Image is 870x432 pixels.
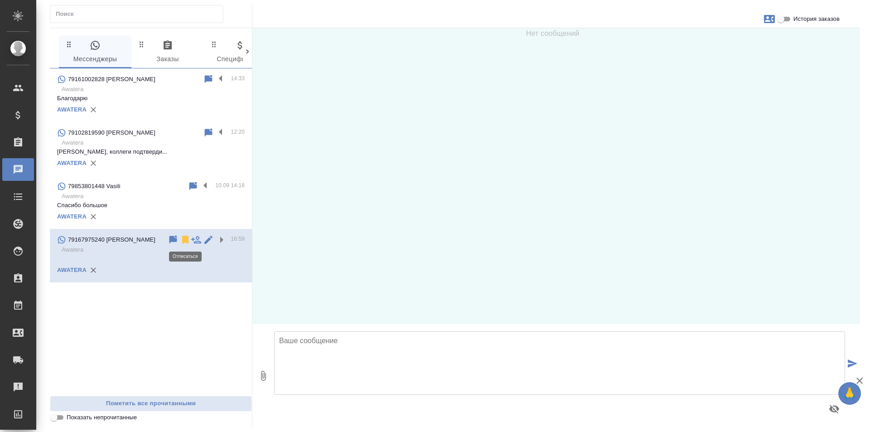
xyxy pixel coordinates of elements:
[87,103,100,116] button: Удалить привязку
[87,156,100,170] button: Удалить привязку
[87,210,100,223] button: Удалить привязку
[57,147,245,156] p: [PERSON_NAME], коллеги подтверди...
[67,413,137,422] span: Показать непрочитанные
[57,213,87,220] a: AWATERA
[838,382,861,405] button: 🙏
[210,40,218,49] svg: Зажми и перетащи, чтобы поменять порядок вкладок
[57,94,245,103] p: Благодарю
[188,181,198,192] div: Пометить непрочитанным
[168,234,179,245] div: Пометить непрочитанным
[231,234,245,243] p: 16:59
[137,40,146,49] svg: Зажми и перетащи, чтобы поменять порядок вкладок
[842,384,857,403] span: 🙏
[68,182,120,191] p: 79853801448 Vasili
[62,85,245,94] p: Awatera
[57,201,245,210] p: Спасибо большое
[87,263,100,277] button: Удалить привязку
[55,398,247,409] span: Пометить все прочитанными
[793,15,840,24] span: История заказов
[209,40,271,65] span: Спецификации
[57,106,87,113] a: AWATERA
[759,8,780,30] button: Заявки
[231,127,245,136] p: 12:20
[203,74,214,85] div: Пометить непрочитанным
[50,229,252,282] div: 79167975240 [PERSON_NAME]16:59AwateraAWATERA
[68,128,155,137] p: 79102819590 [PERSON_NAME]
[50,68,252,122] div: 79161002828 [PERSON_NAME]14:33AwateraБлагодарюAWATERA
[57,267,87,273] a: AWATERA
[50,175,252,229] div: 79853801448 Vasili10.09 14:18AwateraСпасибо большоеAWATERA
[203,127,214,138] div: Пометить непрочитанным
[137,40,198,65] span: Заказы
[56,8,223,20] input: Поиск
[62,192,245,201] p: Awatera
[50,396,252,412] button: Пометить все прочитанными
[62,138,245,147] p: Awatera
[231,74,245,83] p: 14:33
[823,398,845,420] button: Предпросмотр
[57,160,87,166] a: AWATERA
[526,28,580,39] span: Нет сообщений
[215,181,245,190] p: 10.09 14:18
[68,75,155,84] p: 79161002828 [PERSON_NAME]
[68,235,155,244] p: 79167975240 [PERSON_NAME]
[64,40,126,65] span: Мессенджеры
[50,122,252,175] div: 79102819590 [PERSON_NAME]12:20Awatera[PERSON_NAME], коллеги подтверди...AWATERA
[62,245,245,254] p: Awatera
